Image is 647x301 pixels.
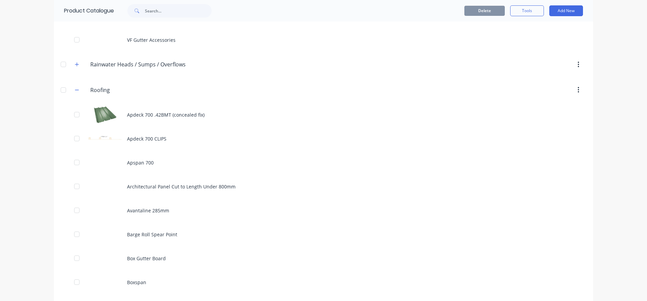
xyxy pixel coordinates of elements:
button: Add New [549,5,583,16]
input: Enter category name [90,86,170,94]
div: Box Gutter Board [54,246,593,270]
div: Apdeck 700 .42BMT (concealed fix) Apdeck 700 .42BMT (concealed fix) [54,103,593,127]
input: Search... [145,4,212,18]
div: VF Gutter Accessories [54,28,593,52]
div: Barge Roll Spear Point [54,222,593,246]
div: Boxspan [54,270,593,294]
div: Apspan 700 [54,151,593,175]
input: Enter category name [90,60,185,68]
div: Avantaline 285mm [54,199,593,222]
button: Delete [464,6,505,16]
button: Tools [510,5,544,16]
div: Architectural Panel Cut to Length Under 800mm [54,175,593,199]
div: Apdeck 700 CLIPS Apdeck 700 CLIPS [54,127,593,151]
